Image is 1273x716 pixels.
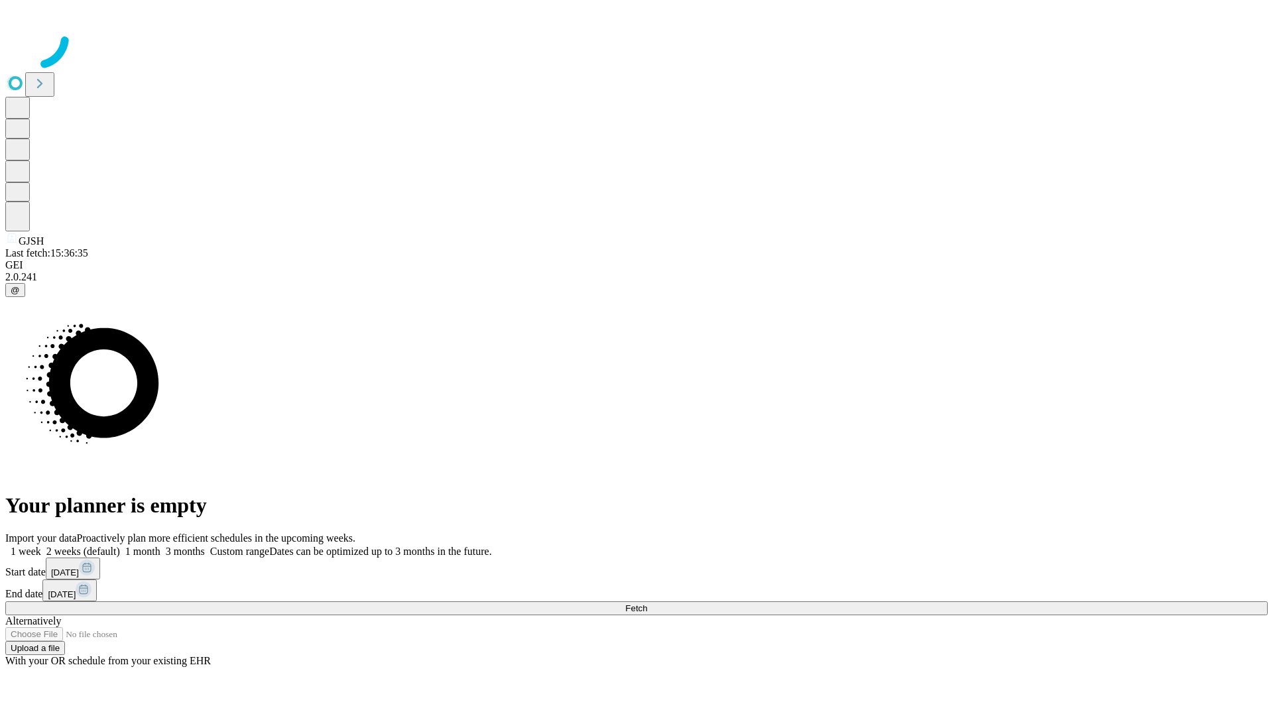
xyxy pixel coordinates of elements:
[125,546,160,557] span: 1 month
[166,546,205,557] span: 3 months
[5,615,61,626] span: Alternatively
[48,589,76,599] span: [DATE]
[5,579,1268,601] div: End date
[51,567,79,577] span: [DATE]
[625,603,647,613] span: Fetch
[19,235,44,247] span: GJSH
[5,259,1268,271] div: GEI
[46,546,120,557] span: 2 weeks (default)
[5,283,25,297] button: @
[46,558,100,579] button: [DATE]
[5,247,88,259] span: Last fetch: 15:36:35
[5,271,1268,283] div: 2.0.241
[42,579,97,601] button: [DATE]
[210,546,269,557] span: Custom range
[5,641,65,655] button: Upload a file
[5,532,77,544] span: Import your data
[5,655,211,666] span: With your OR schedule from your existing EHR
[269,546,491,557] span: Dates can be optimized up to 3 months in the future.
[11,546,41,557] span: 1 week
[5,601,1268,615] button: Fetch
[77,532,355,544] span: Proactively plan more efficient schedules in the upcoming weeks.
[5,493,1268,518] h1: Your planner is empty
[5,558,1268,579] div: Start date
[11,285,20,295] span: @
